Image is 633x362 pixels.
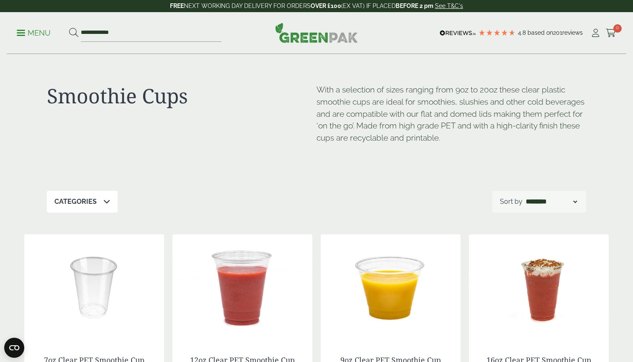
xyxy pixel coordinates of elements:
[524,197,579,207] select: Shop order
[316,84,586,144] p: With a selection of sizes ranging from 9oz to 20oz these clear plastic smoothie cups are ideal fo...
[435,3,463,9] a: See T&C's
[321,234,461,339] img: 9oz pet clear smoothie cup
[172,234,312,339] img: 12oz PET Smoothie Cup with Raspberry Smoothie no lid
[469,234,609,339] img: 16oz PET Smoothie Cup with Strawberry Milkshake and cream
[553,29,562,36] span: 201
[4,338,24,358] button: Open CMP widget
[17,28,51,36] a: Menu
[606,29,616,37] i: Cart
[275,23,358,43] img: GreenPak Supplies
[440,30,476,36] img: REVIEWS.io
[527,29,553,36] span: Based on
[606,27,616,39] a: 0
[613,24,622,33] span: 0
[17,28,51,38] p: Menu
[562,29,583,36] span: reviews
[170,3,184,9] strong: FREE
[478,29,516,36] div: 4.79 Stars
[311,3,341,9] strong: OVER £100
[518,29,527,36] span: 4.8
[54,197,97,207] p: Categories
[47,84,316,108] h1: Smoothie Cups
[590,29,601,37] i: My Account
[500,197,522,207] p: Sort by
[396,3,433,9] strong: BEFORE 2 pm
[24,234,164,339] img: 7oz Clear PET Smoothie Cup[13142]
